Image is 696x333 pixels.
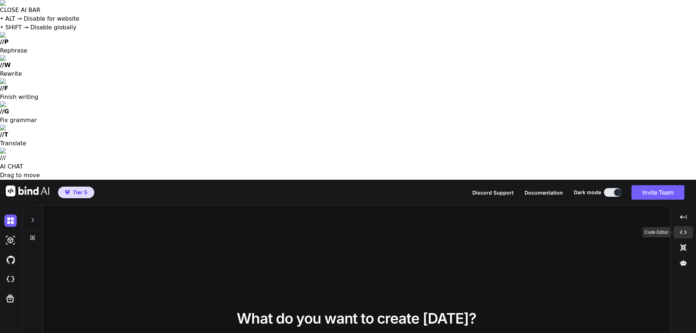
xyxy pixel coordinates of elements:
img: darkAi-studio [4,234,17,246]
img: darkChat [4,215,17,227]
button: premiumTier 5 [58,187,94,198]
img: premium [65,190,70,195]
button: Invite Team [631,185,684,200]
span: Documentation [525,190,563,196]
img: Bind AI [6,186,49,196]
span: Tier 5 [73,189,87,196]
img: githubDark [4,254,17,266]
button: Documentation [525,189,563,196]
div: Code Editor [642,227,671,237]
span: Discord Support [472,190,514,196]
button: Discord Support [472,189,514,196]
span: What do you want to create [DATE]? [237,309,476,327]
img: cloudideIcon [4,273,17,286]
span: Dark mode [574,189,601,196]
